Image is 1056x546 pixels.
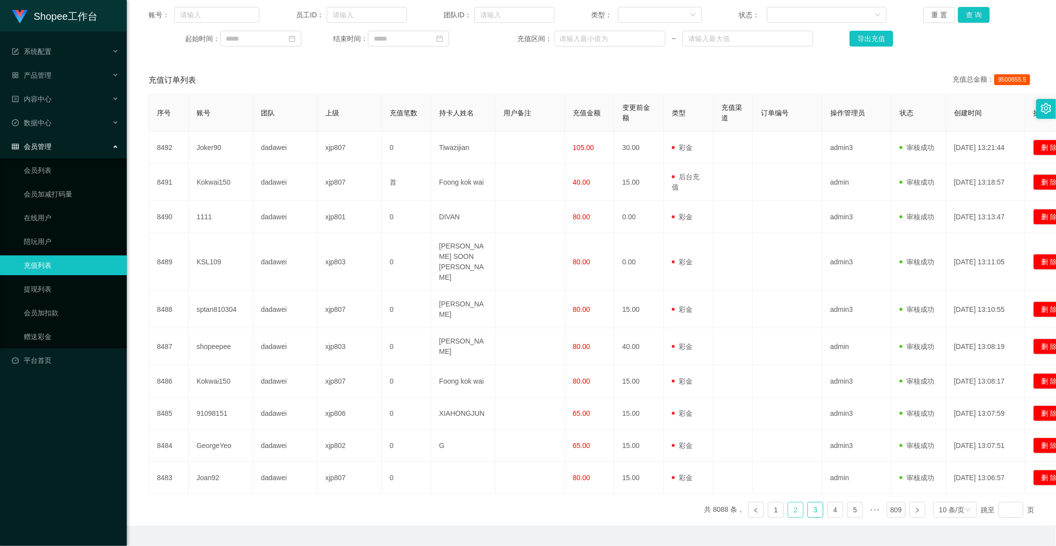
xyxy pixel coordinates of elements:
[900,144,934,151] span: 审核成功
[900,474,934,482] span: 审核成功
[954,109,982,117] span: 创建时间
[614,233,664,291] td: 0.00
[946,430,1025,462] td: [DATE] 13:07:51
[1041,103,1052,114] i: 图标: setting
[1033,109,1047,117] span: 操作
[573,213,590,221] span: 80.00
[981,502,1034,518] div: 跳至 页
[830,109,865,117] span: 操作管理员
[946,233,1025,291] td: [DATE] 13:11:05
[34,0,98,32] h1: Shopee工作台
[900,258,934,266] span: 审核成功
[253,233,317,291] td: dadawei
[573,343,590,350] span: 80.00
[382,430,431,462] td: 0
[189,365,253,397] td: Kokwai150
[431,233,496,291] td: [PERSON_NAME] SOON [PERSON_NAME]
[946,132,1025,164] td: [DATE] 13:21:44
[614,365,664,397] td: 15.00
[253,132,317,164] td: dadawei
[474,7,554,23] input: 请输入
[946,328,1025,365] td: [DATE] 13:08:19
[517,34,553,44] span: 充值区间：
[847,502,863,518] li: 5
[189,164,253,201] td: Kokwai150
[665,34,683,44] span: ~
[149,233,189,291] td: 8489
[939,502,964,517] div: 10 条/页
[431,132,496,164] td: Tiwazijian
[253,328,317,365] td: dadawei
[573,377,590,385] span: 80.00
[149,462,189,494] td: 8483
[382,291,431,328] td: 0
[822,164,892,201] td: admin
[848,502,862,517] a: 5
[946,462,1025,494] td: [DATE] 13:06:57
[614,132,664,164] td: 30.00
[382,164,431,201] td: 首
[12,12,98,20] a: Shopee工作台
[958,7,990,23] button: 查 询
[12,119,51,127] span: 数据中心
[850,31,893,47] button: 导出充值
[573,144,594,151] span: 105.00
[739,10,767,20] span: 状态：
[672,109,686,117] span: 类型
[822,328,892,365] td: admin
[614,462,664,494] td: 15.00
[953,74,1034,86] div: 充值总金额：
[672,305,693,313] span: 彩金
[12,10,28,24] img: logo.9652507e.png
[431,328,496,365] td: [PERSON_NAME]
[189,201,253,233] td: 1111
[867,502,883,518] li: 向后 5 页
[24,232,119,251] a: 陪玩用户
[24,160,119,180] a: 会员列表
[672,377,693,385] span: 彩金
[12,119,19,126] i: 图标: check-circle-o
[554,31,665,47] input: 请输入最小值为
[614,430,664,462] td: 15.00
[12,143,19,150] i: 图标: table
[867,502,883,518] span: •••
[157,109,171,117] span: 序号
[875,12,881,19] i: 图标: down
[12,96,19,102] i: 图标: profile
[614,164,664,201] td: 15.00
[382,397,431,430] td: 0
[946,397,1025,430] td: [DATE] 13:07:59
[768,502,784,518] li: 1
[591,10,617,20] span: 类型：
[808,502,823,517] a: 3
[382,328,431,365] td: 0
[909,502,925,518] li: 下一页
[149,365,189,397] td: 8486
[822,430,892,462] td: admin3
[822,291,892,328] td: admin3
[382,365,431,397] td: 0
[704,502,744,518] li: 共 8088 条，
[333,34,368,44] span: 结束时间：
[946,164,1025,201] td: [DATE] 13:18:57
[672,409,693,417] span: 彩金
[317,164,382,201] td: xjp807
[822,397,892,430] td: admin3
[189,397,253,430] td: 91098151
[887,502,905,517] a: 809
[261,109,275,117] span: 团队
[317,291,382,328] td: xjp807
[822,201,892,233] td: admin3
[946,365,1025,397] td: [DATE] 13:08:17
[149,74,196,86] span: 充值订单列表
[24,184,119,204] a: 会员加减打码量
[186,34,220,44] span: 起始时间：
[946,201,1025,233] td: [DATE] 13:13:47
[622,103,650,122] span: 变更前金额
[672,173,700,191] span: 后台充值
[503,109,531,117] span: 用户备注
[994,74,1030,85] span: 9500655.5
[827,502,843,518] li: 4
[748,502,764,518] li: 上一页
[614,291,664,328] td: 15.00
